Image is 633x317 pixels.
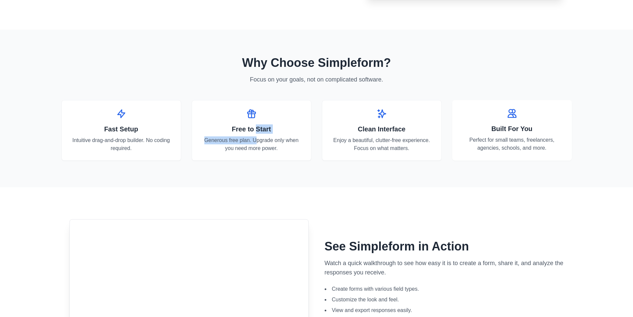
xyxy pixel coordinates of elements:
h3: Built For You [460,124,564,133]
p: Enjoy a beautiful, clutter-free experience. Focus on what matters. [330,136,433,152]
p: Focus on your goals, not on complicated software. [205,75,428,84]
p: Generous free plan. Upgrade only when you need more power. [200,136,303,152]
h2: See Simpleform in Action [325,240,564,253]
li: Customize the look and feel. [325,296,564,304]
li: View and export responses easily. [325,306,564,314]
h3: Free to Start [200,124,303,134]
h2: Why Choose Simpleform? [61,56,572,70]
p: Watch a quick walkthrough to see how easy it is to create a form, share it, and analyze the respo... [325,258,564,277]
h3: Fast Setup [70,124,173,134]
li: Create forms with various field types. [325,285,564,293]
p: Intuitive drag-and-drop builder. No coding required. [70,136,173,152]
p: Perfect for small teams, freelancers, agencies, schools, and more. [460,136,564,152]
h3: Clean Interface [330,124,433,134]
